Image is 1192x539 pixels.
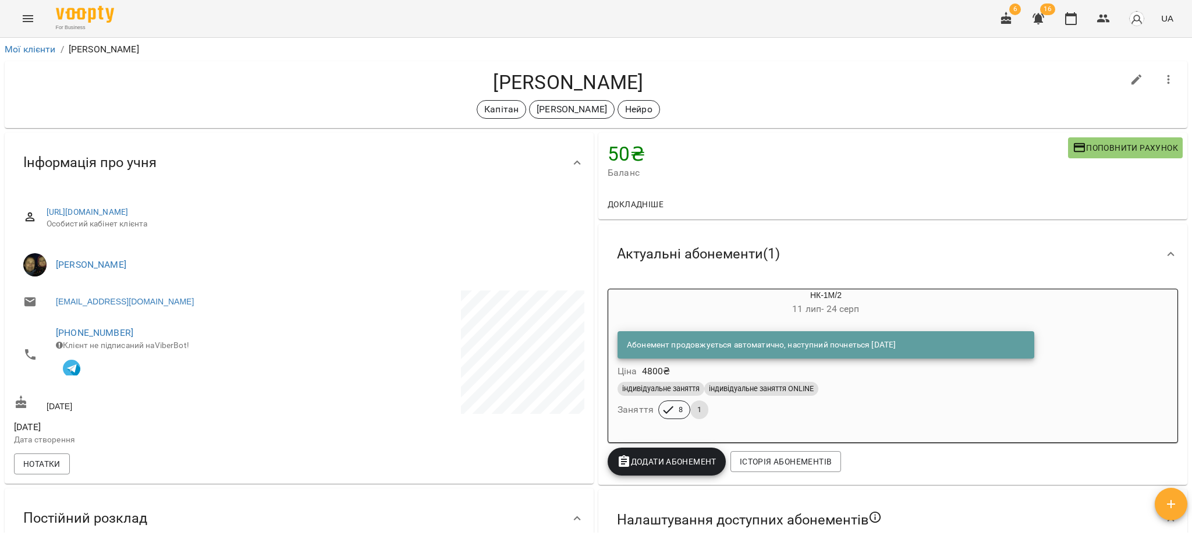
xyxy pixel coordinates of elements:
a: Мої клієнти [5,44,56,55]
p: Нейро [625,102,652,116]
a: [PHONE_NUMBER] [56,327,133,338]
h4: 50 ₴ [608,142,1068,166]
div: Абонемент продовжується автоматично, наступний почнеться [DATE] [627,335,896,356]
button: Поповнити рахунок [1068,137,1183,158]
span: 1 [690,405,708,415]
span: Нотатки [23,457,61,471]
span: Історія абонементів [740,455,832,469]
span: UA [1161,12,1173,24]
a: [URL][DOMAIN_NAME] [47,207,129,217]
p: 4800 ₴ [642,364,670,378]
span: Поповнити рахунок [1073,141,1178,155]
div: Нейро [618,100,660,119]
div: Актуальні абонементи(1) [598,224,1187,284]
span: Клієнт не підписаний на ViberBot! [56,341,189,350]
button: НК-1М/211 лип- 24 серпАбонемент продовжується автоматично, наступний почнеться [DATE]Ціна4800₴інд... [608,289,1044,433]
button: Додати Абонемент [608,448,726,476]
a: [EMAIL_ADDRESS][DOMAIN_NAME] [56,296,194,307]
span: індивідуальне заняття ONLINE [704,384,818,394]
button: UA [1156,8,1178,29]
button: Нотатки [14,453,70,474]
a: [PERSON_NAME] [56,259,126,270]
span: Особистий кабінет клієнта [47,218,575,230]
img: Telegram [63,360,80,377]
img: Валерія Капітан [23,253,47,276]
h6: Ціна [618,363,637,380]
h6: Заняття [618,402,654,418]
span: Інформація про учня [23,154,157,172]
svg: Якщо не обрано жодного, клієнт зможе побачити всі публічні абонементи [868,510,882,524]
button: Історія абонементів [730,451,841,472]
span: For Business [56,24,114,31]
span: Налаштування доступних абонементів [617,510,882,529]
span: Постійний розклад [23,509,147,527]
div: [PERSON_NAME] [529,100,615,119]
span: індивідуальне заняття [618,384,704,394]
span: Баланс [608,166,1068,180]
span: Актуальні абонементи ( 1 ) [617,245,780,263]
div: [DATE] [12,393,299,414]
span: [DATE] [14,420,297,434]
p: Капітан [484,102,519,116]
p: [PERSON_NAME] [69,42,139,56]
button: Докладніше [603,194,668,215]
p: Дата створення [14,434,297,446]
img: avatar_s.png [1129,10,1145,27]
p: [PERSON_NAME] [537,102,607,116]
span: 16 [1040,3,1055,15]
button: Клієнт підписаний на VooptyBot [56,351,87,382]
span: Додати Абонемент [617,455,716,469]
li: / [61,42,64,56]
h4: [PERSON_NAME] [14,70,1123,94]
span: 6 [1009,3,1021,15]
span: Докладніше [608,197,664,211]
img: Voopty Logo [56,6,114,23]
button: Menu [14,5,42,33]
span: 11 лип - 24 серп [792,303,859,314]
span: 8 [672,405,690,415]
div: Капітан [477,100,526,119]
div: Інформація про учня [5,133,594,193]
div: НК-1М/2 [608,289,1044,317]
nav: breadcrumb [5,42,1187,56]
